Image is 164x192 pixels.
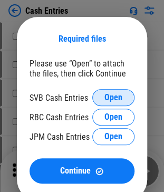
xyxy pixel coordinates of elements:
div: SVB Cash Entries [30,93,88,103]
button: Open [92,89,134,106]
button: Open [92,128,134,145]
div: RBC Cash Entries [30,112,89,122]
button: ContinueContinue [30,158,134,184]
span: Continue [60,167,91,175]
span: Open [104,132,122,141]
span: Open [104,93,122,102]
span: Open [104,113,122,121]
div: Required files [30,34,134,44]
button: Open [92,109,134,126]
img: Continue [95,167,104,176]
div: JPM Cash Entries [30,132,90,142]
div: Please use “Open” to attach the files, then click Continue [30,59,134,79]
